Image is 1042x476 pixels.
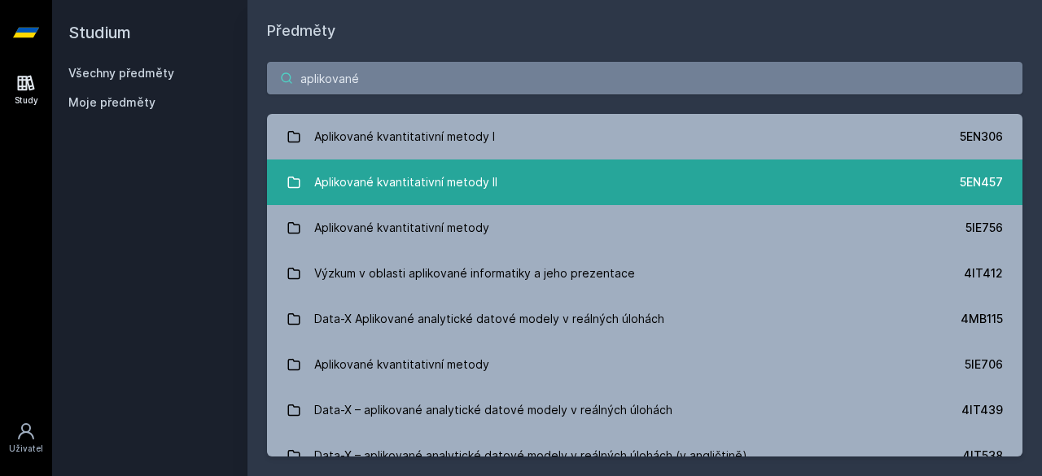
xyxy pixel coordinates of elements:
[960,129,1003,145] div: 5EN306
[314,348,489,381] div: Aplikované kvantitativní metody
[267,20,1022,42] h1: Předměty
[68,66,174,80] a: Všechny předměty
[267,205,1022,251] a: Aplikované kvantitativní metody 5IE756
[267,342,1022,387] a: Aplikované kvantitativní metody 5IE706
[9,443,43,455] div: Uživatel
[314,212,489,244] div: Aplikované kvantitativní metody
[314,257,635,290] div: Výzkum v oblasti aplikované informatiky a jeho prezentace
[267,114,1022,159] a: Aplikované kvantitativní metody I 5EN306
[68,94,155,111] span: Moje předměty
[962,448,1003,464] div: 4IT538
[964,265,1003,282] div: 4IT412
[960,174,1003,190] div: 5EN457
[15,94,38,107] div: Study
[961,311,1003,327] div: 4MB115
[314,394,672,426] div: Data-X – aplikované analytické datové modely v reálných úlohách
[965,356,1003,373] div: 5IE706
[267,251,1022,296] a: Výzkum v oblasti aplikované informatiky a jeho prezentace 4IT412
[314,439,747,472] div: Data-X – aplikované analytické datové modely v reálných úlohách (v angličtině)
[267,296,1022,342] a: Data-X Aplikované analytické datové modely v reálných úlohách 4MB115
[267,62,1022,94] input: Název nebo ident předmětu…
[3,65,49,115] a: Study
[3,413,49,463] a: Uživatel
[267,387,1022,433] a: Data-X – aplikované analytické datové modely v reálných úlohách 4IT439
[314,303,664,335] div: Data-X Aplikované analytické datové modely v reálných úlohách
[267,159,1022,205] a: Aplikované kvantitativní metody II 5EN457
[314,166,497,199] div: Aplikované kvantitativní metody II
[314,120,495,153] div: Aplikované kvantitativní metody I
[961,402,1003,418] div: 4IT439
[965,220,1003,236] div: 5IE756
